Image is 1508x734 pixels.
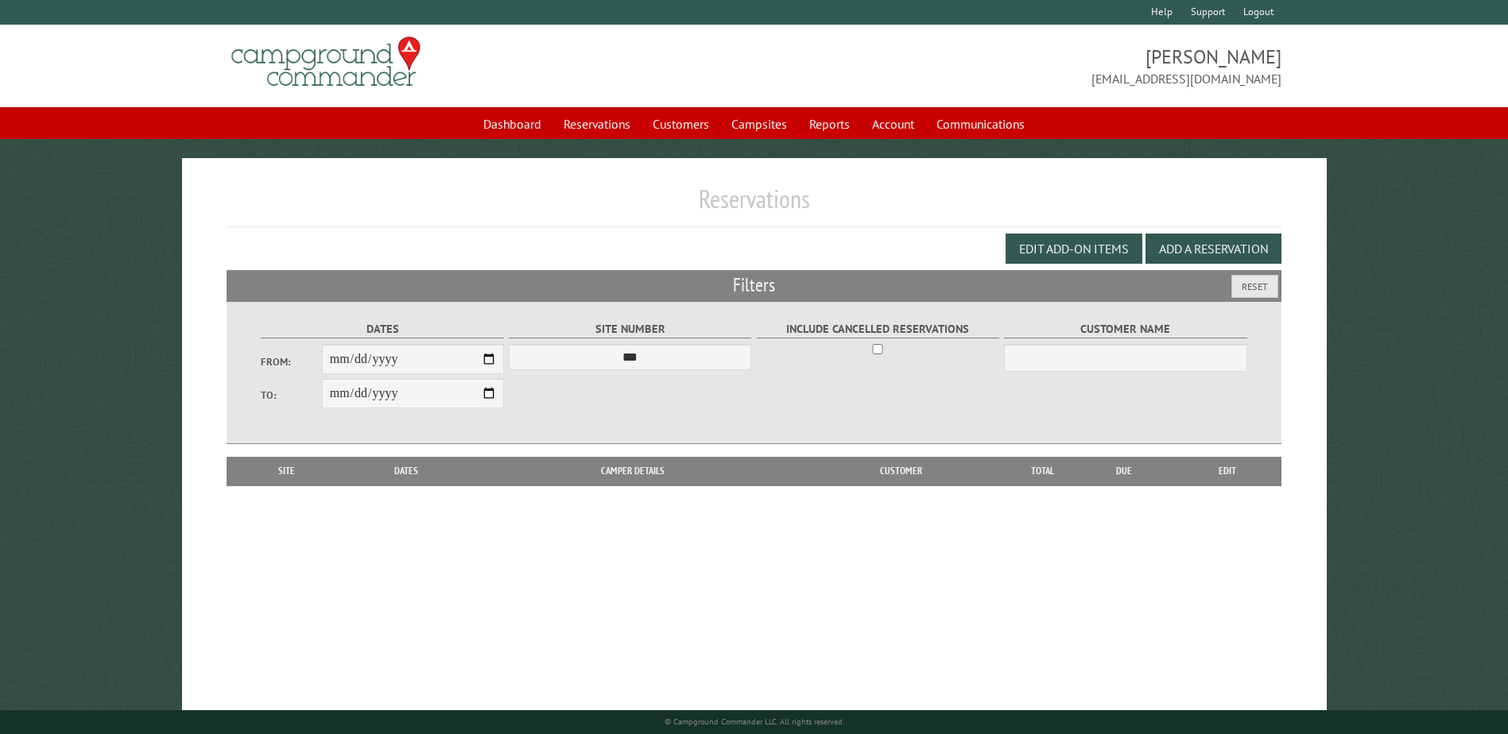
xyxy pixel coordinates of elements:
a: Reports [800,109,859,139]
label: To: [261,388,321,403]
th: Due [1074,457,1174,485]
label: Site Number [509,320,751,338]
small: © Campground Commander LLC. All rights reserved. [665,717,844,727]
button: Edit Add-on Items [1006,234,1142,264]
a: Dashboard [474,109,551,139]
th: Edit [1174,457,1281,485]
button: Add a Reservation [1146,234,1281,264]
label: Include Cancelled Reservations [757,320,999,338]
h2: Filters [227,270,1281,300]
th: Customer [791,457,1010,485]
th: Dates [339,457,475,485]
a: Reservations [554,109,640,139]
img: Campground Commander [227,31,425,93]
span: [PERSON_NAME] [EMAIL_ADDRESS][DOMAIN_NAME] [754,44,1281,88]
th: Site [235,457,338,485]
label: From: [261,354,321,369]
th: Total [1010,457,1074,485]
a: Account [863,109,924,139]
a: Campsites [722,109,797,139]
label: Customer Name [1004,320,1246,338]
button: Reset [1231,275,1278,298]
h1: Reservations [227,183,1281,227]
label: Dates [261,320,503,338]
a: Communications [927,109,1034,139]
th: Camper Details [475,457,791,485]
a: Customers [643,109,719,139]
